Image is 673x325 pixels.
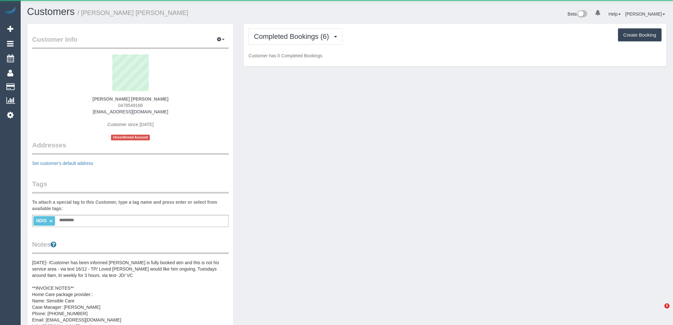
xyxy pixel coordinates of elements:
p: Customer has 0 Completed Bookings [248,53,662,59]
span: Completed Bookings (6) [254,32,332,40]
a: Help [608,11,621,17]
strong: [PERSON_NAME] [PERSON_NAME] [93,96,169,102]
iframe: Intercom live chat [651,303,667,319]
legend: Notes [32,240,229,254]
span: 5 [664,303,670,308]
button: Create Booking [618,28,662,42]
img: Automaid Logo [4,6,17,15]
a: × [50,218,52,224]
button: Completed Bookings (6) [248,28,343,45]
label: To attach a special tag to this Customer, type a tag name and press enter or select from availabl... [32,199,229,212]
img: New interface [577,10,587,18]
legend: Customer Info [32,35,229,49]
span: NDIS [36,218,46,223]
a: Customers [27,6,75,17]
span: Customer since [DATE] [108,122,154,127]
small: / [PERSON_NAME] [PERSON_NAME] [78,9,188,16]
span: Unconfirmed Account [111,135,150,140]
span: 0478549168 [118,103,143,108]
legend: Tags [32,179,229,194]
a: Beta [568,11,587,17]
a: [PERSON_NAME] [625,11,665,17]
a: [EMAIL_ADDRESS][DOMAIN_NAME] [93,109,168,114]
a: Set customer's default address [32,161,93,166]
